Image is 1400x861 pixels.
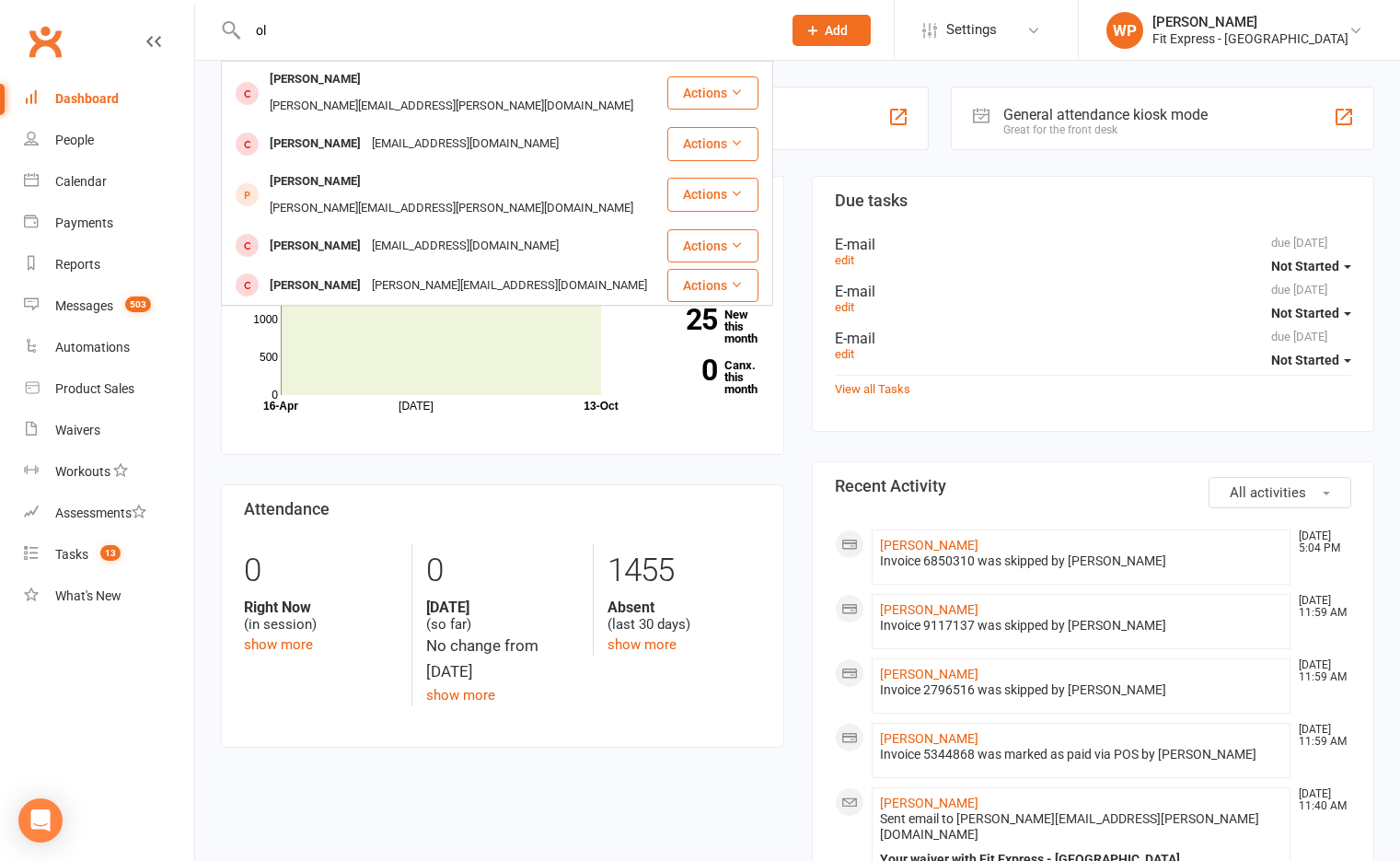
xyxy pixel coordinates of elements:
[607,599,760,616] strong: Absent
[793,15,871,46] button: Add
[426,634,579,683] div: No change from [DATE]
[264,93,639,120] div: [PERSON_NAME][EMAIL_ADDRESS][PERSON_NAME][DOMAIN_NAME]
[244,599,398,634] div: (in session)
[55,133,94,147] div: People
[55,547,88,562] div: Tasks
[426,543,579,599] div: 0
[835,477,1352,495] h3: Recent Activity
[22,18,68,64] a: Clubworx
[1003,106,1208,123] div: General attendance kiosk mode
[426,599,579,634] div: (so far)
[835,347,854,361] a: edit
[1271,259,1339,273] span: Not Started
[55,588,121,603] div: What's New
[946,9,997,51] span: Settings
[55,91,119,106] div: Dashboard
[1209,477,1351,508] button: All activities
[880,553,1283,569] div: Invoice 6850310 was skipped by [PERSON_NAME]
[835,283,1352,300] div: E-mail
[667,178,758,211] button: Actions
[55,174,107,189] div: Calendar
[653,306,717,333] strong: 25
[264,195,639,222] div: [PERSON_NAME][EMAIL_ADDRESS][PERSON_NAME][DOMAIN_NAME]
[264,66,366,93] div: [PERSON_NAME]
[366,131,564,157] div: [EMAIL_ADDRESS][DOMAIN_NAME]
[55,340,130,355] div: Automations
[55,423,100,437] div: Waivers
[835,236,1352,253] div: E-mail
[125,297,151,312] span: 503
[24,493,194,534] a: Assessments
[24,285,194,327] a: Messages 503
[667,229,758,262] button: Actions
[55,257,100,272] div: Reports
[667,269,758,302] button: Actions
[55,506,146,520] div: Assessments
[835,300,854,314] a: edit
[880,682,1283,698] div: Invoice 2796516 was skipped by [PERSON_NAME]
[24,161,194,203] a: Calendar
[1003,123,1208,136] div: Great for the front desk
[880,618,1283,634] div: Invoice 9117137 was skipped by [PERSON_NAME]
[1152,14,1348,30] div: [PERSON_NAME]
[880,538,978,553] a: [PERSON_NAME]
[24,120,194,161] a: People
[880,747,1283,762] div: Invoice 5344868 was marked as paid via POS by [PERSON_NAME]
[24,534,194,576] a: Tasks 13
[1106,12,1143,49] div: WP
[264,233,366,260] div: [PERSON_NAME]
[1152,30,1348,47] div: Fit Express - [GEOGRAPHIC_DATA]
[1290,530,1350,554] time: [DATE] 5:04 PM
[55,381,134,396] div: Product Sales
[24,327,194,368] a: Automations
[55,215,113,230] div: Payments
[835,330,1352,347] div: E-mail
[880,811,1259,842] span: Sent email to [PERSON_NAME][EMAIL_ADDRESS][PERSON_NAME][DOMAIN_NAME]
[264,273,366,299] div: [PERSON_NAME]
[667,127,758,160] button: Actions
[835,192,1352,210] h3: Due tasks
[244,543,398,599] div: 0
[1271,306,1339,320] span: Not Started
[825,23,848,38] span: Add
[1271,297,1351,330] button: Not Started
[55,298,113,313] div: Messages
[18,798,63,843] div: Open Intercom Messenger
[24,203,194,244] a: Payments
[24,576,194,617] a: What's New
[1290,659,1350,683] time: [DATE] 11:59 AM
[607,543,760,599] div: 1455
[426,687,495,704] a: show more
[1290,595,1350,619] time: [DATE] 11:59 AM
[1271,250,1351,283] button: Not Started
[880,731,978,746] a: [PERSON_NAME]
[880,602,978,617] a: [PERSON_NAME]
[264,169,366,195] div: [PERSON_NAME]
[24,78,194,120] a: Dashboard
[244,599,398,616] strong: Right Now
[242,17,769,43] input: Search...
[24,244,194,285] a: Reports
[24,451,194,493] a: Workouts
[667,76,758,110] button: Actions
[1271,353,1339,367] span: Not Started
[1230,484,1306,501] span: All activities
[1290,788,1350,812] time: [DATE] 11:40 AM
[24,368,194,410] a: Product Sales
[55,464,110,479] div: Workouts
[835,253,854,267] a: edit
[880,667,978,681] a: [PERSON_NAME]
[653,359,761,395] a: 0Canx. this month
[366,233,564,260] div: [EMAIL_ADDRESS][DOMAIN_NAME]
[366,273,653,299] div: [PERSON_NAME][EMAIL_ADDRESS][DOMAIN_NAME]
[244,500,761,518] h3: Attendance
[607,636,677,653] a: show more
[264,131,366,157] div: [PERSON_NAME]
[653,356,717,384] strong: 0
[653,308,761,344] a: 25New this month
[607,599,760,634] div: (last 30 days)
[100,545,121,561] span: 13
[835,382,910,396] a: View all Tasks
[24,410,194,451] a: Waivers
[1290,724,1350,748] time: [DATE] 11:59 AM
